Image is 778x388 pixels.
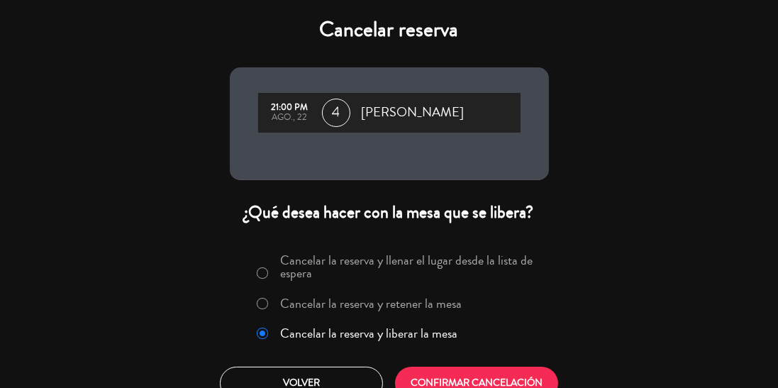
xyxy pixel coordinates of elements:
[265,103,315,113] div: 21:00 PM
[280,297,462,310] label: Cancelar la reserva y retener la mesa
[230,17,549,43] h4: Cancelar reserva
[230,201,549,223] div: ¿Qué desea hacer con la mesa que se libera?
[322,99,350,127] span: 4
[280,327,457,340] label: Cancelar la reserva y liberar la mesa
[362,102,465,123] span: [PERSON_NAME]
[280,254,540,279] label: Cancelar la reserva y llenar el lugar desde la lista de espera
[265,113,315,123] div: ago., 22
